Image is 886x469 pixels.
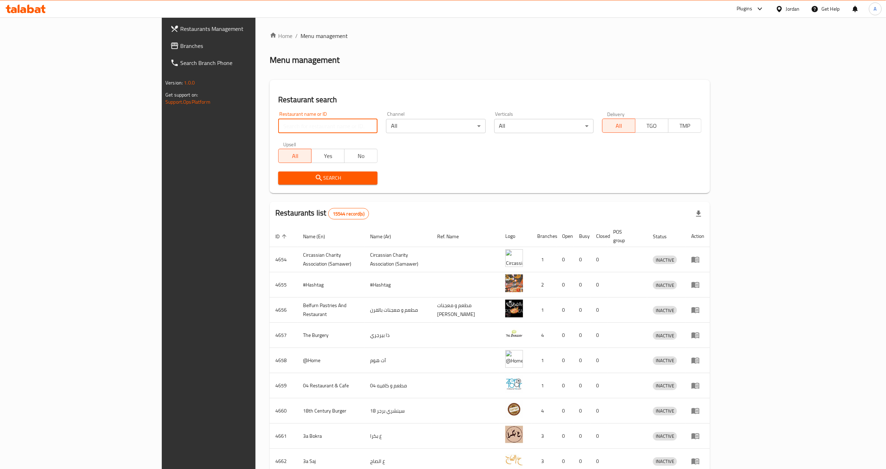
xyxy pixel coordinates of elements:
button: Search [278,171,378,185]
span: A [874,5,877,13]
div: Menu [691,457,704,465]
div: Menu [691,432,704,440]
td: 0 [556,348,573,373]
span: Restaurants Management [180,24,304,33]
span: Version: [165,78,183,87]
th: Action [686,225,710,247]
div: Menu [691,255,704,264]
div: INACTIVE [653,256,677,264]
span: INACTIVE [653,356,677,365]
div: Menu [691,331,704,339]
td: 18th Century Burger [297,398,364,424]
td: 1 [532,247,556,272]
th: Closed [590,225,607,247]
button: No [344,149,378,163]
div: All [386,119,485,133]
span: Yes [314,151,342,161]
label: Delivery [607,111,625,116]
td: 0 [556,272,573,298]
div: Menu [691,381,704,390]
span: Search Branch Phone [180,59,304,67]
img: 18th Century Burger [505,400,523,418]
span: POS group [613,228,639,245]
span: 1.0.0 [184,78,195,87]
span: INACTIVE [653,407,677,415]
div: Menu [691,280,704,289]
td: 0 [590,398,607,424]
span: All [281,151,309,161]
div: Total records count [328,208,369,219]
label: Upsell [283,142,296,147]
img: @Home [505,350,523,368]
td: 0 [573,247,590,272]
div: Jordan [786,5,800,13]
td: ع بكرا [364,424,431,449]
td: 1 [532,298,556,323]
span: TMP [671,121,699,131]
button: Yes [311,149,345,163]
td: 0 [573,298,590,323]
span: Get support on: [165,90,198,99]
span: INACTIVE [653,432,677,440]
th: Open [556,225,573,247]
td: 0 [590,348,607,373]
td: 0 [556,398,573,424]
td: #Hashtag [364,272,431,298]
img: 3a Bokra [505,426,523,443]
td: ذا بيرجري [364,323,431,348]
img: 04 Restaurant & Cafe [505,375,523,393]
span: No [347,151,375,161]
span: TGO [638,121,666,131]
h2: Restaurant search [278,94,701,105]
td: آت هوم [364,348,431,373]
span: INACTIVE [653,306,677,315]
span: Status [653,232,676,241]
td: 04 Restaurant & Cafe [297,373,364,398]
span: ID [275,232,289,241]
td: 1 [532,348,556,373]
td: @Home [297,348,364,373]
img: ​Circassian ​Charity ​Association​ (Samawer) [505,249,523,267]
th: Branches [532,225,556,247]
td: 3a Bokra [297,424,364,449]
div: Menu [691,306,704,314]
button: All [602,119,635,133]
td: 0 [573,398,590,424]
a: Branches [165,37,310,54]
div: All [494,119,594,133]
a: Restaurants Management [165,20,310,37]
span: Branches [180,42,304,50]
td: 0 [573,323,590,348]
span: 15544 record(s) [329,211,369,217]
span: Name (Ar) [370,232,400,241]
div: INACTIVE [653,382,677,390]
div: INACTIVE [653,281,677,289]
td: 0 [556,298,573,323]
td: 0 [573,272,590,298]
span: Name (En) [303,232,334,241]
img: #Hashtag [505,274,523,292]
a: Support.OpsPlatform [165,97,210,107]
td: 0 [590,373,607,398]
td: 0 [573,373,590,398]
th: Busy [573,225,590,247]
td: 2 [532,272,556,298]
div: INACTIVE [653,356,677,365]
td: 0 [556,373,573,398]
div: INACTIVE [653,331,677,340]
td: 0 [556,424,573,449]
a: Search Branch Phone [165,54,310,71]
h2: Restaurants list [275,208,369,219]
span: Search [284,174,372,182]
div: Plugins [737,5,752,13]
button: TMP [668,119,701,133]
button: TGO [635,119,668,133]
td: 0 [573,424,590,449]
span: INACTIVE [653,457,677,465]
td: 4 [532,398,556,424]
td: #Hashtag [297,272,364,298]
td: 1 [532,373,556,398]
